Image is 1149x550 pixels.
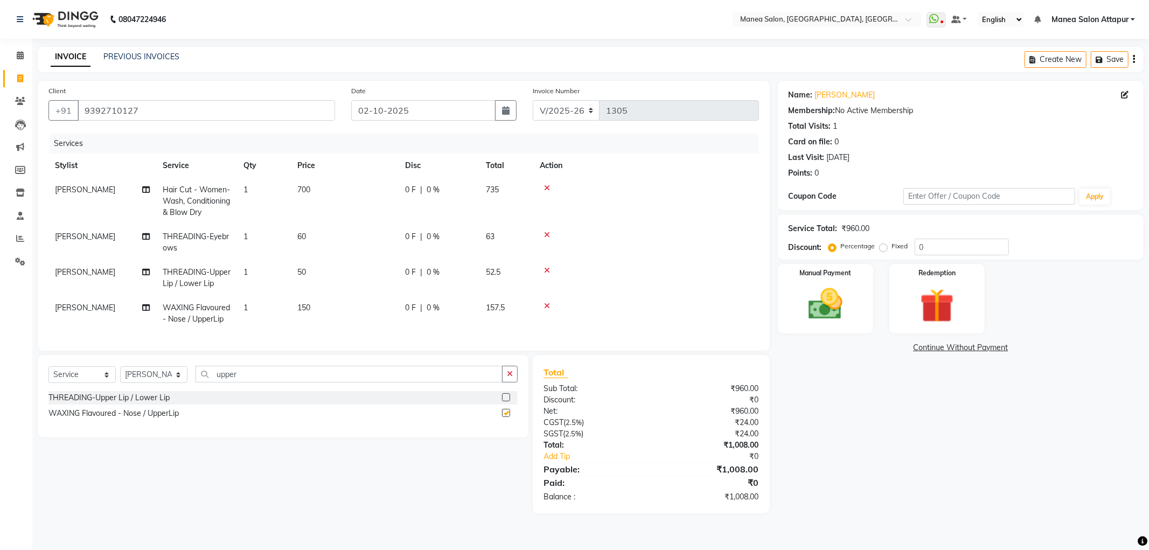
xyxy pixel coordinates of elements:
[243,232,248,241] span: 1
[535,417,651,428] div: ( )
[163,185,230,217] span: Hair Cut - Women-Wash, Conditioning & Blow Dry
[55,232,115,241] span: [PERSON_NAME]
[544,417,563,427] span: CGST
[156,154,237,178] th: Service
[55,267,115,277] span: [PERSON_NAME]
[651,491,767,503] div: ₹1,008.00
[651,463,767,476] div: ₹1,008.00
[566,418,582,427] span: 2.5%
[420,184,422,196] span: |
[535,440,651,451] div: Total:
[119,4,166,34] b: 08047224946
[835,136,839,148] div: 0
[535,428,651,440] div: ( )
[51,47,90,67] a: INVOICE
[789,105,835,116] div: Membership:
[405,302,416,314] span: 0 F
[535,451,671,462] a: Add Tip
[833,121,838,132] div: 1
[420,267,422,278] span: |
[291,154,399,178] th: Price
[427,231,440,242] span: 0 %
[103,52,179,61] a: PREVIOUS INVOICES
[799,268,851,278] label: Manual Payment
[533,86,580,96] label: Invoice Number
[243,267,248,277] span: 1
[48,392,170,403] div: THREADING-Upper Lip / Lower Lip
[297,303,310,312] span: 150
[486,185,499,194] span: 735
[789,152,825,163] div: Last Visit:
[544,429,563,438] span: SGST
[1080,189,1110,205] button: Apply
[535,491,651,503] div: Balance :
[479,154,533,178] th: Total
[351,86,366,96] label: Date
[798,284,853,324] img: _cash.svg
[297,232,306,241] span: 60
[651,383,767,394] div: ₹960.00
[48,100,79,121] button: +91
[163,303,230,324] span: WAXING Flavoured - Nose / UpperLip
[405,184,416,196] span: 0 F
[427,184,440,196] span: 0 %
[535,476,651,489] div: Paid:
[892,241,908,251] label: Fixed
[48,86,66,96] label: Client
[420,231,422,242] span: |
[789,89,813,101] div: Name:
[789,191,903,202] div: Coupon Code
[486,267,500,277] span: 52.5
[565,429,581,438] span: 2.5%
[903,188,1076,205] input: Enter Offer / Coupon Code
[420,302,422,314] span: |
[535,463,651,476] div: Payable:
[535,383,651,394] div: Sub Total:
[789,105,1133,116] div: No Active Membership
[841,241,875,251] label: Percentage
[1025,51,1087,68] button: Create New
[651,394,767,406] div: ₹0
[535,394,651,406] div: Discount:
[196,366,503,382] input: Search or Scan
[297,267,306,277] span: 50
[533,154,759,178] th: Action
[909,284,965,327] img: _gift.svg
[789,242,822,253] div: Discount:
[789,223,838,234] div: Service Total:
[55,185,115,194] span: [PERSON_NAME]
[651,440,767,451] div: ₹1,008.00
[297,185,310,194] span: 700
[163,267,231,288] span: THREADING-Upper Lip / Lower Lip
[1051,14,1129,25] span: Manea Salon Attapur
[78,100,335,121] input: Search by Name/Mobile/Email/Code
[827,152,850,163] div: [DATE]
[789,121,831,132] div: Total Visits:
[651,428,767,440] div: ₹24.00
[163,232,229,253] span: THREADING-Eyebrows
[535,406,651,417] div: Net:
[815,168,819,179] div: 0
[651,406,767,417] div: ₹960.00
[50,134,767,154] div: Services
[1091,51,1129,68] button: Save
[48,408,179,419] div: WAXING Flavoured - Nose / UpperLip
[55,303,115,312] span: [PERSON_NAME]
[918,268,956,278] label: Redemption
[842,223,870,234] div: ₹960.00
[399,154,479,178] th: Disc
[243,185,248,194] span: 1
[544,367,568,378] span: Total
[486,232,495,241] span: 63
[405,267,416,278] span: 0 F
[780,342,1141,353] a: Continue Without Payment
[427,267,440,278] span: 0 %
[243,303,248,312] span: 1
[427,302,440,314] span: 0 %
[671,451,767,462] div: ₹0
[405,231,416,242] span: 0 F
[815,89,875,101] a: [PERSON_NAME]
[48,154,156,178] th: Stylist
[486,303,505,312] span: 157.5
[27,4,101,34] img: logo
